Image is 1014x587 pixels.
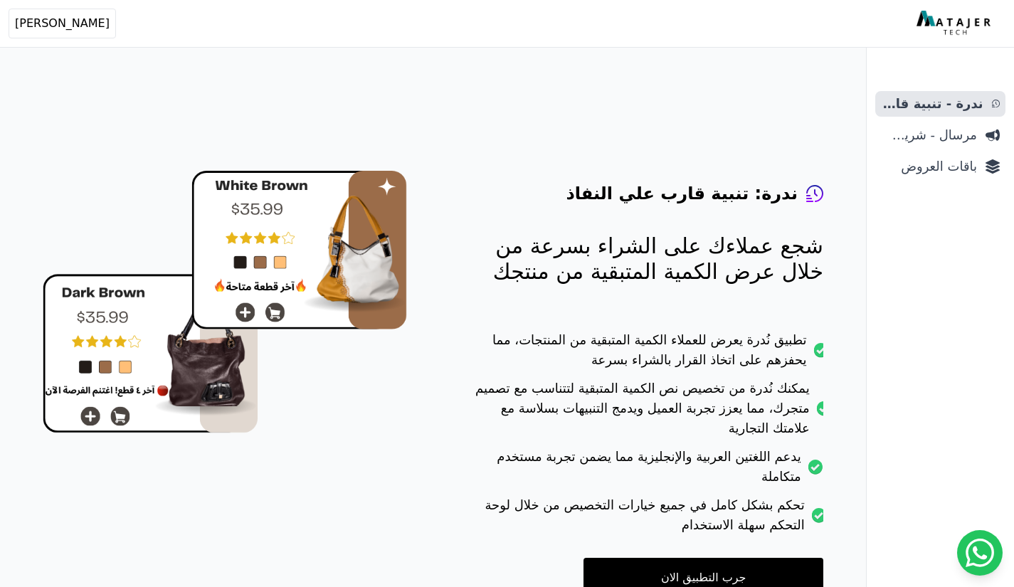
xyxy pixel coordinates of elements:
li: تحكم بشكل كامل في جميع خيارات التخصيص من خلال لوحة التحكم سهلة الاستخدام [464,495,823,544]
span: باقات العروض [881,157,977,176]
li: يمكنك نُدرة من تخصيص نص الكمية المتبقية لتتناسب مع تصميم متجرك، مما يعزز تجربة العميل ويدمج التنب... [464,379,823,447]
img: hero [43,171,407,433]
a: ندرة - تنبية قارب علي النفاذ [875,91,1005,117]
p: شجع عملاءك على الشراء بسرعة من خلال عرض الكمية المتبقية من منتجك [464,233,823,285]
button: [PERSON_NAME] [9,9,116,38]
span: [PERSON_NAME] [15,15,110,32]
a: باقات العروض [875,154,1005,179]
h4: ندرة: تنبية قارب علي النفاذ [566,182,798,205]
a: مرسال - شريط دعاية [875,122,1005,148]
li: تطبيق نُدرة يعرض للعملاء الكمية المتبقية من المنتجات، مما يحفزهم على اتخاذ القرار بالشراء بسرعة [464,330,823,379]
li: يدعم اللغتين العربية والإنجليزية مما يضمن تجربة مستخدم متكاملة [464,447,823,495]
img: MatajerTech Logo [917,11,994,36]
span: ندرة - تنبية قارب علي النفاذ [881,94,983,114]
span: مرسال - شريط دعاية [881,125,977,145]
